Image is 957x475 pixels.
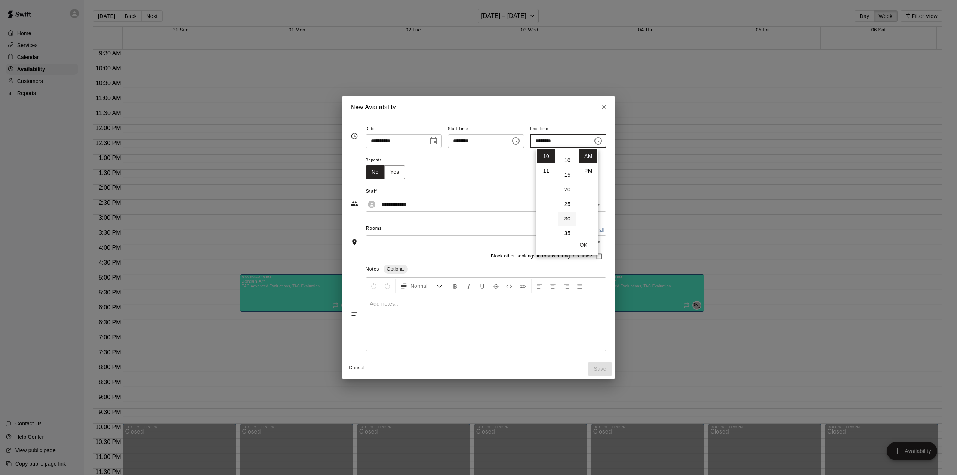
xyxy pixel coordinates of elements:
[560,279,573,293] button: Right Align
[366,226,382,231] span: Rooms
[366,266,379,272] span: Notes
[579,149,597,163] li: AM
[449,279,462,293] button: Format Bold
[593,199,604,210] button: Open
[557,148,578,235] ul: Select minutes
[351,132,358,140] svg: Timing
[573,279,586,293] button: Justify Align
[366,124,442,134] span: Date
[558,183,576,197] li: 20 minutes
[572,238,596,252] button: OK
[503,279,516,293] button: Insert Code
[578,148,598,235] ul: Select meridiem
[533,279,546,293] button: Left Align
[516,279,529,293] button: Insert Link
[558,168,576,182] li: 15 minutes
[366,155,411,166] span: Repeats
[558,197,576,211] li: 25 minutes
[558,226,576,240] li: 35 minutes
[381,279,394,293] button: Redo
[384,165,405,179] button: Yes
[351,200,358,207] svg: Staff
[462,279,475,293] button: Format Italics
[537,149,555,163] li: 10 hours
[591,133,606,148] button: Choose time, selected time is 10:00 AM
[491,253,592,260] span: Block other bookings in rooms during this time?
[351,238,358,246] svg: Rooms
[367,279,380,293] button: Undo
[351,310,358,318] svg: Notes
[366,186,606,198] span: Staff
[410,282,437,290] span: Normal
[351,102,396,112] h6: New Availability
[426,133,441,148] button: Choose date, selected date is Aug 31, 2025
[384,266,407,272] span: Optional
[489,279,502,293] button: Format Strikethrough
[366,165,385,179] button: No
[593,237,604,247] button: Open
[508,133,523,148] button: Choose time, selected time is 9:30 AM
[558,154,576,167] li: 10 minutes
[476,279,489,293] button: Format Underline
[366,165,405,179] div: outlined button group
[345,362,369,374] button: Cancel
[397,279,446,293] button: Formatting Options
[558,212,576,226] li: 30 minutes
[579,164,597,178] li: PM
[536,148,557,235] ul: Select hours
[530,124,606,134] span: End Time
[597,100,611,114] button: Close
[448,124,524,134] span: Start Time
[537,164,555,178] li: 11 hours
[547,279,559,293] button: Center Align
